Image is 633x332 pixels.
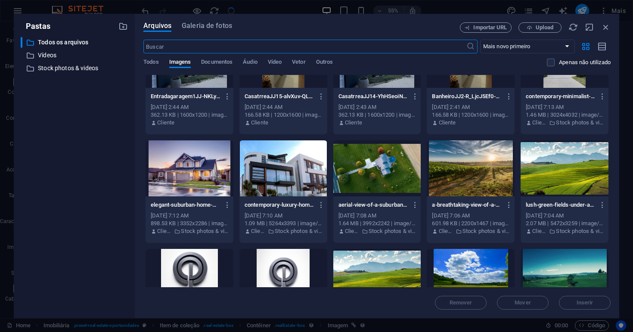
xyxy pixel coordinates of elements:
[432,220,509,227] div: 601.98 KB | 2200x1467 | image/jpeg
[157,119,174,127] p: Cliente
[21,50,128,61] div: Vídeos
[526,201,595,209] p: lush-green-fields-under-a-blue-sky-with-distant-mountains-5XMOTnKUB4Ywlu0yYt8ucQ.jpeg
[432,212,509,220] div: [DATE] 7:06 AM
[345,227,360,235] p: Cliente
[338,103,416,111] div: [DATE] 2:43 AM
[601,22,611,32] i: Fechar
[316,57,333,69] span: Outros
[245,212,322,220] div: [DATE] 7:10 AM
[151,227,228,235] div: Por: Cliente | Pasta: Stock photos & videos
[338,201,408,209] p: aerial-view-of-a-suburban-house-with-a-pool-surrounded-by-green-lawns-and-autumn-trees-in-tipton-...
[245,93,314,100] p: CasatrreaJJ15-alvXuv-QLO_cRZaQu0x7yA.jpeg
[432,227,509,235] div: Por: Cliente | Pasta: Stock photos & videos
[526,111,603,119] div: 1.46 MB | 3024x4032 | image/jpeg
[532,119,547,127] p: Cliente
[251,119,268,127] p: Cliente
[432,103,509,111] div: [DATE] 2:41 AM
[345,119,362,127] p: Cliente
[338,212,416,220] div: [DATE] 7:08 AM
[151,111,228,119] div: 362.13 KB | 1600x1200 | image/jpeg
[243,57,257,69] span: Áudio
[439,119,456,127] p: Cliente
[21,63,128,74] div: Stock photos & videos
[151,212,228,220] div: [DATE] 7:12 AM
[526,212,603,220] div: [DATE] 7:04 AM
[568,22,578,32] i: Recarregar
[38,63,112,73] p: Stock photos & videos
[151,93,220,100] p: Entradagaragem1JJ-NKLyWqFDEwylkt8bkHSt9A.jpg
[526,103,603,111] div: [DATE] 7:13 AM
[518,22,562,33] button: Upload
[21,37,22,48] div: ​
[245,227,322,235] div: Por: Cliente | Pasta: Stock photos & videos
[526,93,595,100] p: contemporary-minimalist-home-exterior-with-lush-landscaping-and-open-driveway-UnshG42SwYpjsJKg3dw...
[38,37,112,47] p: Todos os arquivos
[432,111,509,119] div: 166.58 KB | 1200x1600 | image/jpeg
[338,93,408,100] p: CasatrreaJJ14-YhHSeoiNH3lZ1nDAzTtHbg.jpeg
[532,227,547,235] p: Cliente
[245,201,314,209] p: contemporary-luxury-home-with-glass-balconies-in-poole-uk-showcasing-modern-architectural-design-...
[556,227,603,235] p: Stock photos & videos
[585,22,594,32] i: Minimizar
[182,21,232,31] span: Galeria de fotos
[143,40,466,53] input: Buscar
[151,103,228,111] div: [DATE] 2:44 AM
[473,25,507,30] span: Importar URL
[292,57,305,69] span: Vetor
[245,103,322,111] div: [DATE] 2:44 AM
[201,57,233,69] span: Documentos
[21,21,50,32] p: Pastas
[38,50,112,60] p: Vídeos
[151,201,220,209] p: elegant-suburban-home-with-driveway-at-sunset-showcasing-modern-architecture-xX_Xqd9XC_-ANsKWp_Pc...
[369,227,416,235] p: Stock photos & videos
[143,21,171,31] span: Arquivos
[251,227,266,235] p: Cliente
[275,227,322,235] p: Stock photos & videos
[338,227,416,235] div: Por: Cliente | Pasta: Stock photos & videos
[536,25,553,30] span: Upload
[338,111,416,119] div: 362.13 KB | 1600x1200 | image/jpeg
[143,57,158,69] span: Todos
[151,220,228,227] div: 898.53 KB | 3352x2286 | image/jpeg
[181,227,228,235] p: Stock photos & videos
[526,227,603,235] div: Por: Cliente | Pasta: Stock photos & videos
[559,59,611,66] p: Exibe apenas arquivos que não estão em uso no website. Os arquivos adicionados durante esta sessã...
[556,119,603,127] p: Stock photos & videos
[432,201,501,209] p: a-breathtaking-view-of-a-vineyard-in-tuscany-with-the-sun-rising-casting-long-shadows-pmQo4-yGBky...
[460,22,512,33] button: Importar URL
[432,93,501,100] p: BanheiroJJ2-R_LjcJ5Ef0-ypYjorU4tVg.jpg
[268,57,282,69] span: Vídeo
[118,22,128,31] i: Criar nova pasta
[439,227,453,235] p: Cliente
[245,111,322,119] div: 166.58 KB | 1200x1600 | image/jpeg
[169,57,191,69] span: Imagens
[245,220,322,227] div: 1.09 MB | 5264x3393 | image/jpeg
[157,227,172,235] p: Cliente
[526,220,603,227] div: 2.07 MB | 5472x3259 | image/jpeg
[526,119,603,127] div: Por: Cliente | Pasta: Stock photos & videos
[462,227,510,235] p: Stock photos & videos
[338,220,416,227] div: 1.64 MB | 3992x2242 | image/jpeg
